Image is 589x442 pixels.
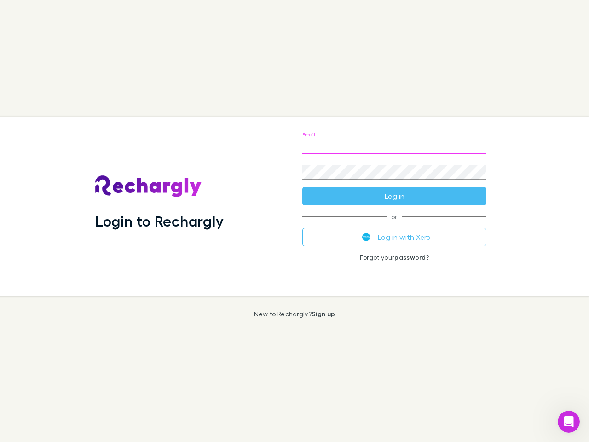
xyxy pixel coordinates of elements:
span: or [302,216,486,217]
a: password [394,253,426,261]
a: Sign up [312,310,335,318]
p: New to Rechargly? [254,310,335,318]
img: Rechargly's Logo [95,175,202,198]
label: Email [302,131,315,138]
button: Log in [302,187,486,205]
p: Forgot your ? [302,254,486,261]
iframe: Intercom live chat [558,411,580,433]
img: Xero's logo [362,233,370,241]
button: Log in with Xero [302,228,486,246]
h1: Login to Rechargly [95,212,224,230]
